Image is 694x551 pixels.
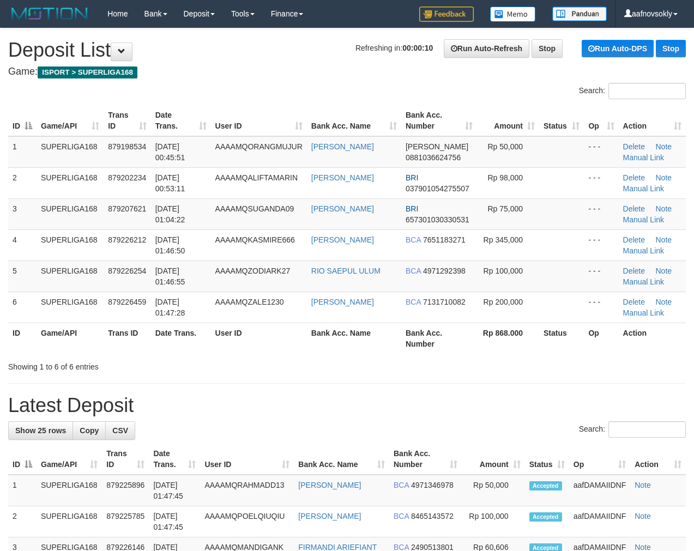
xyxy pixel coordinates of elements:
td: - - - [584,167,618,198]
a: Manual Link [623,184,665,193]
input: Search: [608,83,686,99]
span: Rp 98,000 [487,173,523,182]
a: [PERSON_NAME] [311,298,374,306]
td: 879225896 [102,475,149,506]
a: Note [655,142,672,151]
td: SUPERLIGA168 [37,198,104,229]
span: 879226459 [108,298,146,306]
td: 1 [8,475,37,506]
th: Date Trans. [151,323,211,354]
th: Op [584,323,618,354]
a: Run Auto-Refresh [444,39,529,58]
a: Note [655,204,672,213]
a: [PERSON_NAME] [311,235,374,244]
th: ID [8,323,37,354]
span: Rp 345,000 [484,235,523,244]
span: Copy 037901054275507 to clipboard [406,184,469,193]
td: 1 [8,136,37,168]
span: Copy 657301030330531 to clipboard [406,215,469,224]
div: Showing 1 to 6 of 6 entries [8,357,281,372]
th: Date Trans.: activate to sort column ascending [151,105,211,136]
img: MOTION_logo.png [8,5,91,22]
th: ID: activate to sort column descending [8,444,37,475]
a: Note [655,298,672,306]
a: Run Auto-DPS [582,40,654,57]
a: Copy [73,421,106,440]
td: AAAAMQPOELQIUQIU [200,506,294,537]
img: panduan.png [552,7,607,21]
a: Note [635,481,651,489]
span: CSV [112,426,128,435]
span: Rp 100,000 [484,267,523,275]
h1: Latest Deposit [8,395,686,416]
th: Bank Acc. Number: activate to sort column ascending [389,444,462,475]
th: Bank Acc. Name: activate to sort column ascending [294,444,389,475]
a: Delete [623,235,645,244]
span: BCA [406,298,421,306]
h1: Deposit List [8,39,686,61]
span: Show 25 rows [15,426,66,435]
th: Action: activate to sort column ascending [630,444,686,475]
span: Rp 50,000 [487,142,523,151]
a: Note [655,173,672,182]
span: [PERSON_NAME] [406,142,468,151]
a: Note [635,512,651,520]
td: 6 [8,292,37,323]
a: [PERSON_NAME] [298,512,361,520]
span: AAAAMQALIFTAMARIN [215,173,298,182]
a: Note [655,267,672,275]
img: Feedback.jpg [419,7,474,22]
td: Rp 50,000 [462,475,524,506]
span: ISPORT > SUPERLIGA168 [38,66,137,78]
span: Refreshing in: [355,44,433,52]
a: Manual Link [623,246,665,255]
td: Rp 100,000 [462,506,524,537]
th: ID: activate to sort column descending [8,105,37,136]
a: Show 25 rows [8,421,73,440]
a: Manual Link [623,215,665,224]
span: AAAAMQORANGMUJUR [215,142,303,151]
td: 2 [8,506,37,537]
span: Copy 0881036624756 to clipboard [406,153,461,162]
td: [DATE] 01:47:45 [149,506,200,537]
span: 879207621 [108,204,146,213]
span: 879198534 [108,142,146,151]
span: AAAAMQKASMIRE666 [215,235,295,244]
td: 879225785 [102,506,149,537]
a: Manual Link [623,153,665,162]
th: Status [539,323,584,354]
th: Op: activate to sort column ascending [569,444,630,475]
label: Search: [579,83,686,99]
span: Copy 4971292398 to clipboard [423,267,466,275]
span: 879226212 [108,235,146,244]
span: BRI [406,204,418,213]
th: Game/API: activate to sort column ascending [37,444,102,475]
span: Copy 4971346978 to clipboard [411,481,454,489]
th: Trans ID: activate to sort column ascending [104,105,151,136]
td: 5 [8,261,37,292]
th: Action [619,323,686,354]
th: Status: activate to sort column ascending [525,444,569,475]
td: 3 [8,198,37,229]
a: Manual Link [623,308,665,317]
a: Stop [656,40,686,57]
th: Bank Acc. Name [307,323,401,354]
a: Stop [532,39,563,58]
td: - - - [584,261,618,292]
span: BCA [394,512,409,520]
td: SUPERLIGA168 [37,136,104,168]
span: AAAAMQSUGANDA09 [215,204,294,213]
td: 4 [8,229,37,261]
span: [DATE] 01:46:55 [155,267,185,286]
td: SUPERLIGA168 [37,167,104,198]
td: SUPERLIGA168 [37,229,104,261]
span: Rp 75,000 [487,204,523,213]
th: Status: activate to sort column ascending [539,105,584,136]
td: SUPERLIGA168 [37,261,104,292]
span: 879202234 [108,173,146,182]
span: Copy 7651183271 to clipboard [423,235,466,244]
th: Op: activate to sort column ascending [584,105,618,136]
th: User ID: activate to sort column ascending [200,444,294,475]
a: [PERSON_NAME] [311,142,374,151]
span: [DATE] 00:45:51 [155,142,185,162]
